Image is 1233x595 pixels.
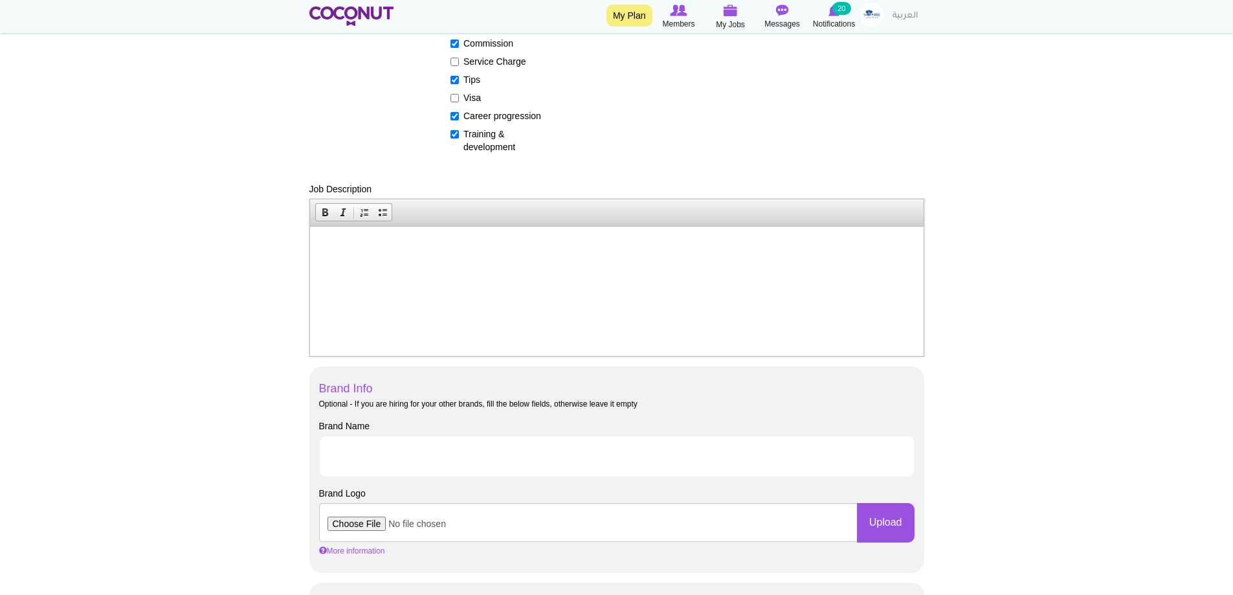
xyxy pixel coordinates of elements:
label: Brand Logo [319,487,366,500]
img: Home [309,6,394,26]
span: Messages [764,17,800,30]
div: Optional - If you are hiring for your other brands, fill the below fields, otherwise leave it empty [319,399,915,410]
span: Notifications [813,17,855,30]
label: Brand Name [319,420,370,432]
img: Browse Members [670,5,687,16]
a: Insert/Remove Bulleted List [373,204,392,221]
a: Italic [334,204,352,221]
input: Service Charge [450,58,459,66]
input: Career progression [450,112,459,120]
a: My Jobs My Jobs [705,3,757,31]
input: Tips [450,76,459,84]
label: Tips [450,73,545,86]
label: Career progression [450,109,545,122]
label: Job Description [309,183,372,196]
a: More information [319,546,385,556]
img: My Jobs [724,5,738,16]
a: Insert/Remove Numbered List [355,204,373,221]
a: My Plan [606,5,652,27]
a: Messages Messages [757,3,808,30]
a: Brand Info [319,382,373,395]
label: Visa [450,91,545,104]
input: Commission [450,39,459,48]
a: Browse Members Members [653,3,705,30]
input: Visa [450,94,459,102]
span: My Jobs [716,18,745,31]
label: Commission [450,37,545,50]
input: Training & development [450,130,459,139]
a: Notifications Notifications 20 [808,3,860,30]
a: Bold [316,204,334,221]
a: العربية [886,3,924,29]
label: Service Charge [450,55,545,68]
iframe: Rich Text Editor, edit-field-additional-info-und-0-value [310,227,924,356]
img: Messages [776,5,789,16]
img: Notifications [828,5,839,16]
span: Members [662,17,694,30]
button: Upload [857,503,915,543]
label: Training & development [450,128,545,153]
small: 20 [832,2,850,15]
